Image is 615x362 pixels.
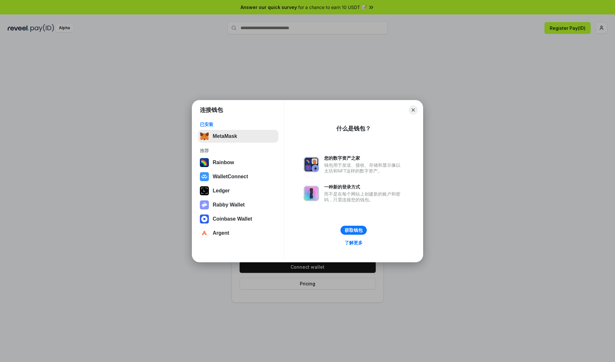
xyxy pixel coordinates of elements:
[200,148,276,154] div: 推荐
[200,122,276,127] div: 已安装
[213,230,229,236] div: Argent
[336,125,371,132] div: 什么是钱包？
[200,172,209,181] img: svg+xml,%3Csvg%20width%3D%2228%22%20height%3D%2228%22%20viewBox%3D%220%200%2028%2028%22%20fill%3D...
[200,200,209,209] img: svg+xml,%3Csvg%20xmlns%3D%22http%3A%2F%2Fwww.w3.org%2F2000%2Fsvg%22%20fill%3D%22none%22%20viewBox...
[200,229,209,238] img: svg+xml,%3Csvg%20width%3D%2228%22%20height%3D%2228%22%20viewBox%3D%220%200%2028%2028%22%20fill%3D...
[324,162,404,174] div: 钱包用于发送、接收、存储和显示像以太坊和NFT这样的数字资产。
[200,132,209,141] img: svg+xml,%3Csvg%20fill%3D%22none%22%20height%3D%2233%22%20viewBox%3D%220%200%2035%2033%22%20width%...
[198,170,278,183] button: WalletConnect
[198,198,278,211] button: Rabby Wallet
[198,156,278,169] button: Rainbow
[324,184,404,190] div: 一种新的登录方式
[200,186,209,195] img: svg+xml,%3Csvg%20xmlns%3D%22http%3A%2F%2Fwww.w3.org%2F2000%2Fsvg%22%20width%3D%2228%22%20height%3...
[304,186,319,201] img: svg+xml,%3Csvg%20xmlns%3D%22http%3A%2F%2Fwww.w3.org%2F2000%2Fsvg%22%20fill%3D%22none%22%20viewBox...
[340,226,367,235] button: 获取钱包
[198,130,278,143] button: MetaMask
[198,184,278,197] button: Ledger
[345,227,363,233] div: 获取钱包
[345,240,363,246] div: 了解更多
[213,133,237,139] div: MetaMask
[213,188,230,194] div: Ledger
[198,213,278,225] button: Coinbase Wallet
[341,239,366,247] a: 了解更多
[304,157,319,172] img: svg+xml,%3Csvg%20xmlns%3D%22http%3A%2F%2Fwww.w3.org%2F2000%2Fsvg%22%20fill%3D%22none%22%20viewBox...
[213,160,234,165] div: Rainbow
[200,158,209,167] img: svg+xml,%3Csvg%20width%3D%22120%22%20height%3D%22120%22%20viewBox%3D%220%200%20120%20120%22%20fil...
[200,106,223,114] h1: 连接钱包
[213,174,248,180] div: WalletConnect
[213,202,245,208] div: Rabby Wallet
[324,191,404,203] div: 而不是在每个网站上创建新的账户和密码，只需连接您的钱包。
[200,215,209,223] img: svg+xml,%3Csvg%20width%3D%2228%22%20height%3D%2228%22%20viewBox%3D%220%200%2028%2028%22%20fill%3D...
[213,216,252,222] div: Coinbase Wallet
[324,155,404,161] div: 您的数字资产之家
[409,105,418,114] button: Close
[198,227,278,240] button: Argent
